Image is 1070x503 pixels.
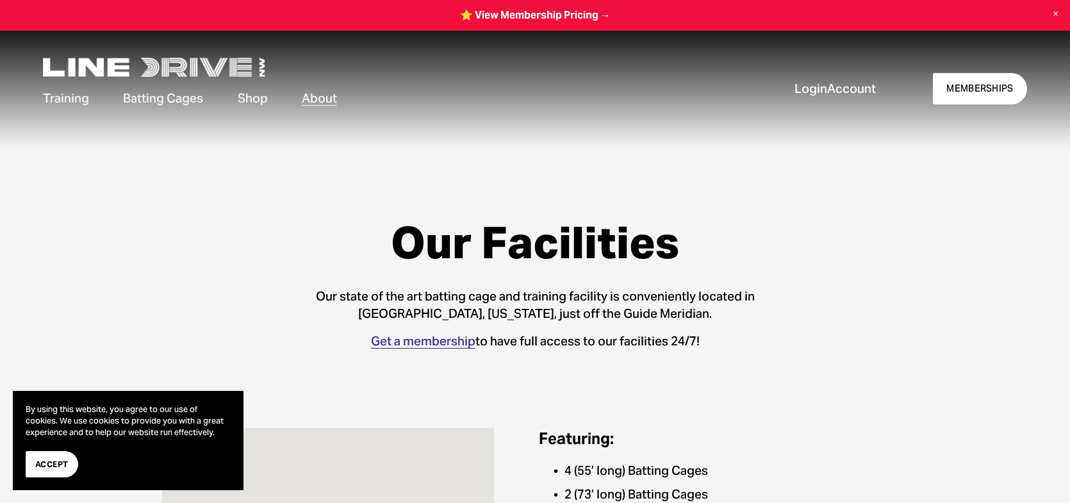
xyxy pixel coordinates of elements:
[26,451,78,477] button: Accept
[43,90,89,107] span: Training
[238,88,268,108] a: Shop
[539,429,614,449] strong: Featuring:
[275,333,795,350] p: to have full access to our facilities 24/7!
[123,90,203,107] span: Batting Cages
[302,88,337,108] a: folder dropdown
[123,88,203,108] a: folder dropdown
[35,458,69,470] span: Accept
[564,486,946,503] p: 2 (73’ long) Batting Cages
[933,73,1027,104] a: MEMBERSHIPS
[26,404,231,438] p: By using this website, you agree to our use of cookies. We use cookies to provide you with a grea...
[43,88,89,108] a: folder dropdown
[275,218,795,268] h1: Our Facilities
[43,58,265,77] img: LineDrive NorthWest
[371,333,475,349] a: Get a membership
[275,288,795,322] p: Our state of the art batting cage and training facility is conveniently located in [GEOGRAPHIC_DA...
[302,90,337,107] span: About
[564,462,946,479] p: 4 (55’ long) Batting Cages
[13,391,243,490] section: Cookie banner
